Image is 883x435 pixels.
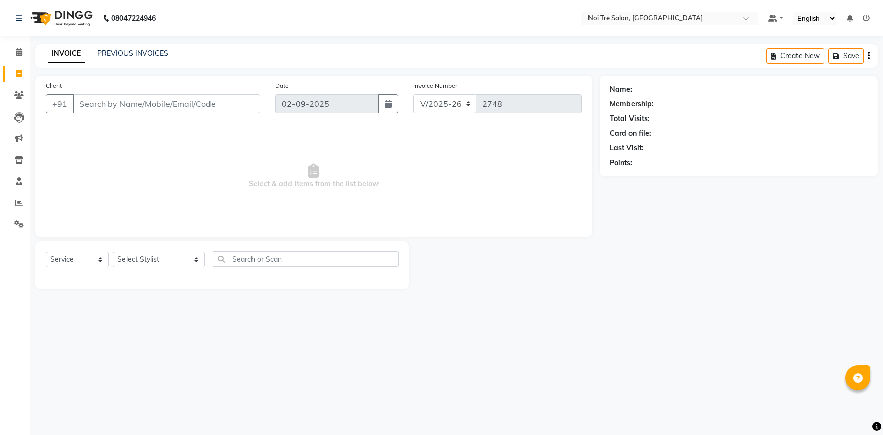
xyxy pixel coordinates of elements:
img: logo [26,4,95,32]
button: +91 [46,94,74,113]
button: Create New [766,48,824,64]
span: Select & add items from the list below [46,126,582,227]
label: Client [46,81,62,90]
div: Card on file: [610,128,651,139]
label: Invoice Number [413,81,457,90]
div: Name: [610,84,633,95]
input: Search by Name/Mobile/Email/Code [73,94,260,113]
div: Total Visits: [610,113,650,124]
a: PREVIOUS INVOICES [97,49,169,58]
div: Membership: [610,99,654,109]
div: Points: [610,157,633,168]
input: Search or Scan [213,251,399,267]
b: 08047224946 [111,4,156,32]
iframe: chat widget [840,394,873,425]
div: Last Visit: [610,143,644,153]
a: INVOICE [48,45,85,63]
label: Date [275,81,289,90]
button: Save [828,48,864,64]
